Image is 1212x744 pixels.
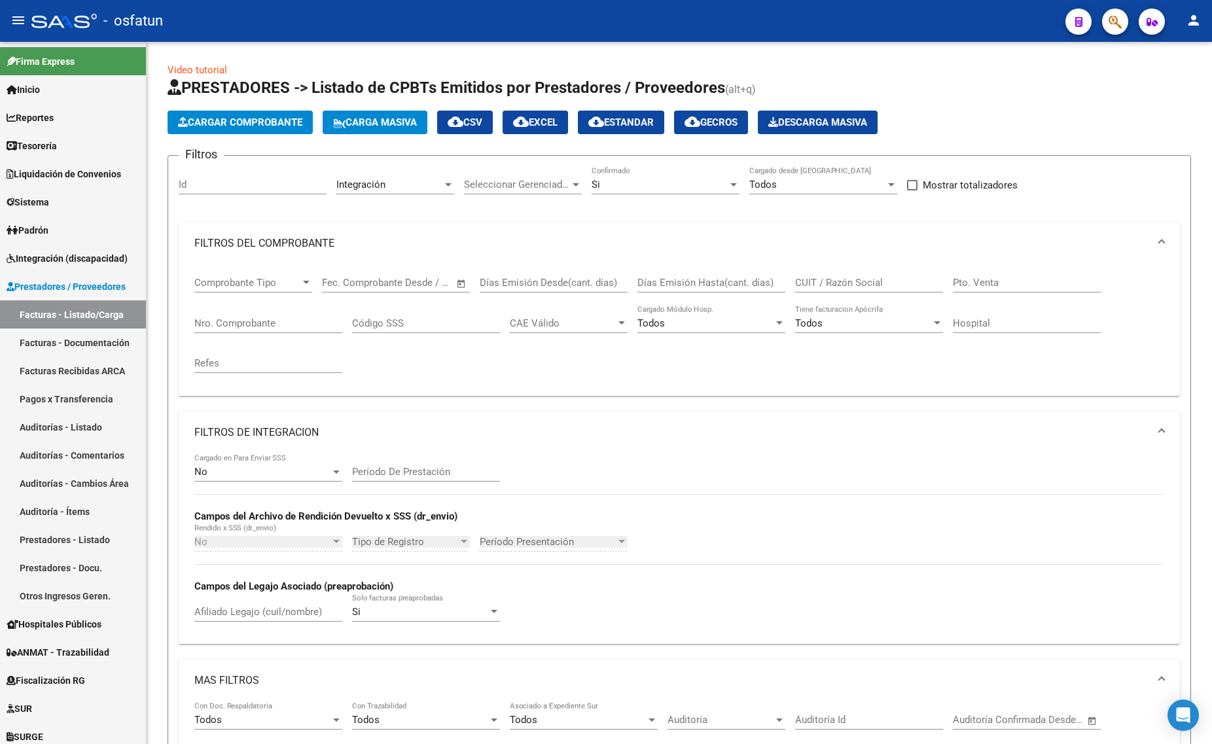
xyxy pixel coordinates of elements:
[7,645,109,660] span: ANMAT - Trazabilidad
[513,116,558,128] span: EXCEL
[352,714,380,726] span: Todos
[768,116,867,128] span: Descarga Masiva
[387,277,450,289] input: Fecha fin
[578,111,664,134] button: Estandar
[592,179,600,190] span: Si
[953,714,1006,726] input: Fecha inicio
[7,279,126,294] span: Prestadores / Proveedores
[194,673,1149,688] mat-panel-title: MAS FILTROS
[323,111,427,134] button: Carga Masiva
[725,83,756,96] span: (alt+q)
[352,536,458,548] span: Tipo de Registro
[1018,714,1081,726] input: Fecha fin
[1186,12,1202,28] mat-icon: person
[194,536,207,548] span: No
[7,54,75,69] span: Firma Express
[503,111,568,134] button: EXCEL
[194,425,1149,440] mat-panel-title: FILTROS DE INTEGRACION
[7,195,49,209] span: Sistema
[7,701,32,716] span: SUR
[194,466,207,478] span: No
[194,580,393,592] strong: Campos del Legajo Asociado (preaprobación)
[480,536,616,548] span: Período Presentación
[168,111,313,134] button: Cargar Comprobante
[758,111,878,134] button: Descarga Masiva
[178,116,302,128] span: Cargar Comprobante
[448,116,482,128] span: CSV
[194,714,222,726] span: Todos
[7,251,128,266] span: Integración (discapacidad)
[179,145,224,164] h3: Filtros
[7,673,85,688] span: Fiscalización RG
[749,179,777,190] span: Todos
[10,12,26,28] mat-icon: menu
[795,317,823,329] span: Todos
[103,7,163,35] span: - osfatun
[513,114,529,130] mat-icon: cloud_download
[168,64,227,76] a: Video tutorial
[510,714,537,726] span: Todos
[758,111,878,134] app-download-masive: Descarga masiva de comprobantes (adjuntos)
[179,264,1180,396] div: FILTROS DEL COMPROBANTE
[588,116,654,128] span: Estandar
[194,236,1149,251] mat-panel-title: FILTROS DEL COMPROBANTE
[168,79,725,97] span: PRESTADORES -> Listado de CPBTs Emitidos por Prestadores / Proveedores
[194,510,457,522] strong: Campos del Archivo de Rendición Devuelto x SSS (dr_envio)
[437,111,493,134] button: CSV
[448,114,463,130] mat-icon: cloud_download
[1167,700,1199,731] div: Open Intercom Messenger
[7,617,101,631] span: Hospitales Públicos
[668,714,774,726] span: Auditoría
[352,606,361,618] span: Si
[333,116,417,128] span: Carga Masiva
[637,317,665,329] span: Todos
[588,114,604,130] mat-icon: cloud_download
[454,276,469,291] button: Open calendar
[685,116,738,128] span: Gecros
[322,277,375,289] input: Fecha inicio
[685,114,700,130] mat-icon: cloud_download
[674,111,748,134] button: Gecros
[179,660,1180,701] mat-expansion-panel-header: MAS FILTROS
[923,177,1018,193] span: Mostrar totalizadores
[179,412,1180,453] mat-expansion-panel-header: FILTROS DE INTEGRACION
[510,317,616,329] span: CAE Válido
[336,179,385,190] span: Integración
[7,111,54,125] span: Reportes
[1085,713,1100,728] button: Open calendar
[464,179,570,190] span: Seleccionar Gerenciador
[7,730,43,744] span: SURGE
[179,222,1180,264] mat-expansion-panel-header: FILTROS DEL COMPROBANTE
[7,82,40,97] span: Inicio
[179,453,1180,644] div: FILTROS DE INTEGRACION
[7,167,121,181] span: Liquidación de Convenios
[7,223,48,238] span: Padrón
[194,277,300,289] span: Comprobante Tipo
[7,139,57,153] span: Tesorería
